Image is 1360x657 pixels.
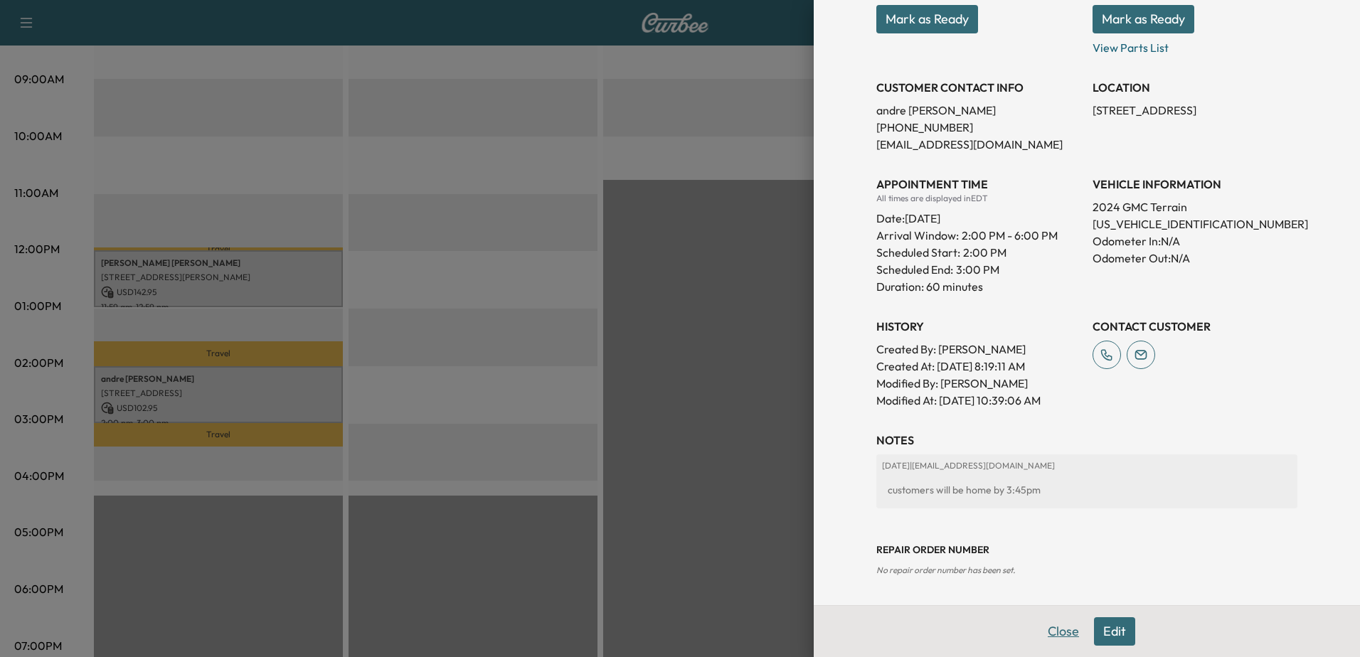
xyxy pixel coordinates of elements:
h3: NOTES [876,432,1297,449]
p: [STREET_ADDRESS] [1093,102,1297,119]
h3: APPOINTMENT TIME [876,176,1081,193]
button: Mark as Ready [876,5,978,33]
p: Created By : [PERSON_NAME] [876,341,1081,358]
h3: VEHICLE INFORMATION [1093,176,1297,193]
h3: History [876,318,1081,335]
p: Duration: 60 minutes [876,278,1081,295]
h3: Repair Order number [876,543,1297,557]
p: [EMAIL_ADDRESS][DOMAIN_NAME] [876,136,1081,153]
p: [US_VEHICLE_IDENTIFICATION_NUMBER] [1093,215,1297,233]
p: Scheduled End: [876,261,953,278]
p: View Parts List [1093,33,1297,56]
p: Arrival Window: [876,227,1081,244]
p: [PHONE_NUMBER] [876,119,1081,136]
button: Edit [1094,617,1135,646]
p: Scheduled Start: [876,244,960,261]
div: customers will be home by 3:45pm [882,477,1292,503]
p: Odometer Out: N/A [1093,250,1297,267]
p: andre [PERSON_NAME] [876,102,1081,119]
p: [DATE] | [EMAIL_ADDRESS][DOMAIN_NAME] [882,460,1292,471]
p: Modified By : [PERSON_NAME] [876,375,1081,392]
p: Modified At : [DATE] 10:39:06 AM [876,392,1081,409]
div: All times are displayed in EDT [876,193,1081,204]
button: Close [1038,617,1088,646]
p: Created At : [DATE] 8:19:11 AM [876,358,1081,375]
h3: LOCATION [1093,79,1297,96]
p: Odometer In: N/A [1093,233,1297,250]
p: 2024 GMC Terrain [1093,198,1297,215]
h3: CONTACT CUSTOMER [1093,318,1297,335]
span: No repair order number has been set. [876,565,1015,575]
button: Mark as Ready [1093,5,1194,33]
div: Date: [DATE] [876,204,1081,227]
p: 2:00 PM [963,244,1006,261]
span: 2:00 PM - 6:00 PM [962,227,1058,244]
p: 3:00 PM [956,261,999,278]
h3: CUSTOMER CONTACT INFO [876,79,1081,96]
